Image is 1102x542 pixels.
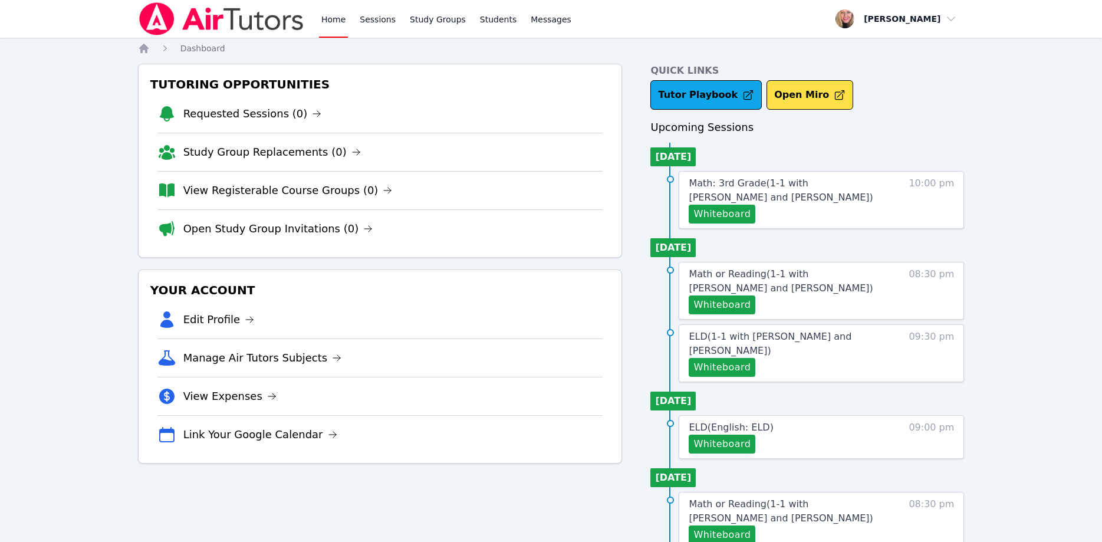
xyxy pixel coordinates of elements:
[183,388,277,405] a: View Expenses
[650,147,696,166] li: [DATE]
[689,205,755,224] button: Whiteboard
[650,64,964,78] h4: Quick Links
[689,176,887,205] a: Math: 3rd Grade(1-1 with [PERSON_NAME] and [PERSON_NAME])
[183,221,373,237] a: Open Study Group Invitations (0)
[689,178,873,203] span: Math: 3rd Grade ( 1-1 with [PERSON_NAME] and [PERSON_NAME] )
[138,2,305,35] img: Air Tutors
[689,267,887,295] a: Math or Reading(1-1 with [PERSON_NAME] and [PERSON_NAME])
[689,358,755,377] button: Whiteboard
[183,182,393,199] a: View Registerable Course Groups (0)
[148,280,613,301] h3: Your Account
[650,119,964,136] h3: Upcoming Sessions
[148,74,613,95] h3: Tutoring Opportunities
[689,421,773,435] a: ELD(English: ELD)
[689,497,887,525] a: Math or Reading(1-1 with [PERSON_NAME] and [PERSON_NAME])
[138,42,965,54] nav: Breadcrumb
[183,144,361,160] a: Study Group Replacements (0)
[531,14,571,25] span: Messages
[689,268,873,294] span: Math or Reading ( 1-1 with [PERSON_NAME] and [PERSON_NAME] )
[180,42,225,54] a: Dashboard
[689,330,887,358] a: ELD(1-1 with [PERSON_NAME] and [PERSON_NAME])
[689,422,773,433] span: ELD ( English: ELD )
[909,421,954,454] span: 09:00 pm
[689,435,755,454] button: Whiteboard
[650,238,696,257] li: [DATE]
[183,311,255,328] a: Edit Profile
[689,295,755,314] button: Whiteboard
[183,350,342,366] a: Manage Air Tutors Subjects
[689,331,851,356] span: ELD ( 1-1 with [PERSON_NAME] and [PERSON_NAME] )
[183,106,322,122] a: Requested Sessions (0)
[767,80,853,110] button: Open Miro
[650,468,696,487] li: [DATE]
[909,267,954,314] span: 08:30 pm
[650,392,696,410] li: [DATE]
[183,426,337,443] a: Link Your Google Calendar
[689,498,873,524] span: Math or Reading ( 1-1 with [PERSON_NAME] and [PERSON_NAME] )
[909,176,954,224] span: 10:00 pm
[180,44,225,53] span: Dashboard
[650,80,762,110] a: Tutor Playbook
[909,330,954,377] span: 09:30 pm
